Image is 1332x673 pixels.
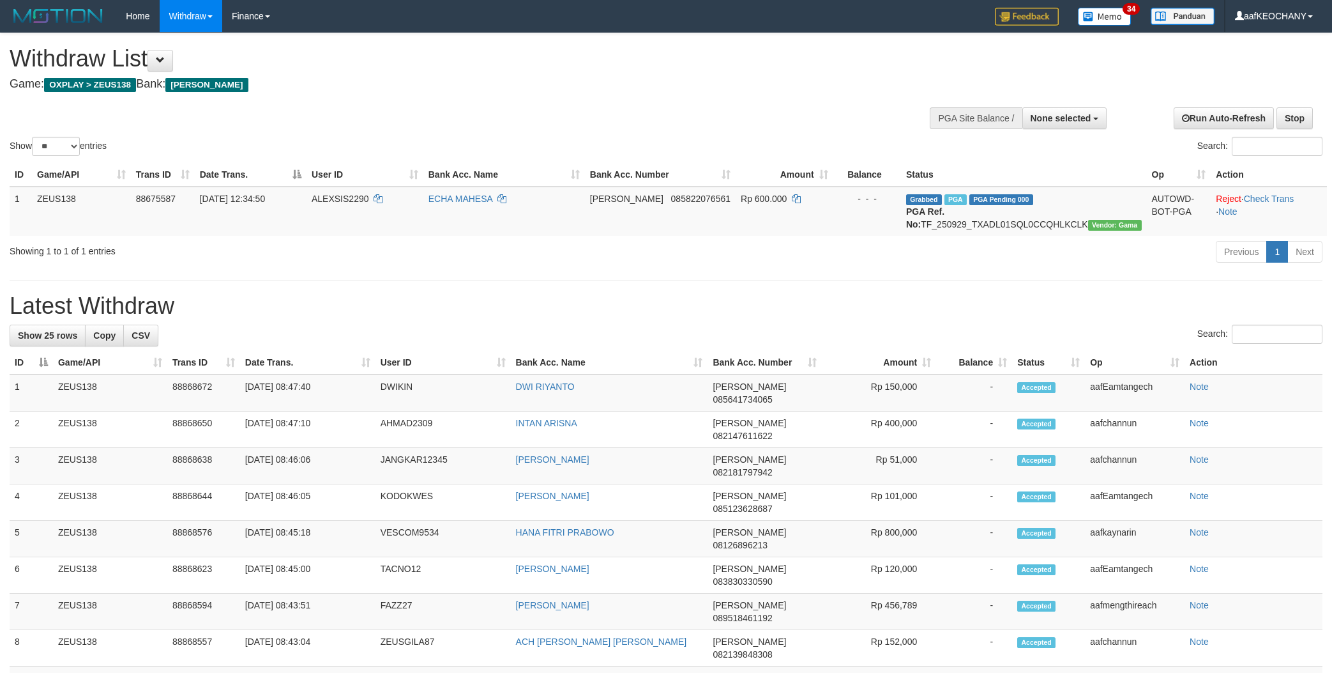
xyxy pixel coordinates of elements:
[167,484,240,521] td: 88868644
[1218,206,1237,217] a: Note
[423,163,585,187] th: Bank Acc. Name: activate to sort column ascending
[671,194,730,204] span: Copy 085822076561 to clipboard
[995,8,1059,26] img: Feedback.jpg
[822,521,936,557] td: Rp 800,000
[240,484,375,521] td: [DATE] 08:46:05
[516,564,589,574] a: [PERSON_NAME]
[822,351,936,375] th: Amount: activate to sort column ascending
[713,649,772,660] span: Copy 082139848308 to clipboard
[713,504,772,514] span: Copy 085123628687 to clipboard
[906,194,942,205] span: Grabbed
[736,163,833,187] th: Amount: activate to sort column ascending
[516,418,577,428] a: INTAN ARISNA
[1190,382,1209,392] a: Note
[93,330,116,341] span: Copy
[901,187,1147,236] td: TF_250929_TXADL01SQL0CCQHLKCLK
[713,576,772,587] span: Copy 083830330590 to clipboard
[936,630,1012,667] td: -
[1017,601,1056,612] span: Accepted
[822,594,936,630] td: Rp 456,789
[1151,8,1215,25] img: panduan.png
[10,412,53,448] td: 2
[1147,187,1211,236] td: AUTOWD-BOT-PGA
[1085,448,1184,484] td: aafchannun
[936,375,1012,412] td: -
[906,206,944,229] b: PGA Ref. No:
[1190,491,1209,501] a: Note
[53,448,167,484] td: ZEUS138
[833,163,901,187] th: Balance
[1085,521,1184,557] td: aafkaynarin
[375,630,511,667] td: ZEUSGILA87
[1017,382,1056,393] span: Accepted
[713,418,786,428] span: [PERSON_NAME]
[585,163,736,187] th: Bank Acc. Number: activate to sort column ascending
[713,394,772,405] span: Copy 085641734065 to clipboard
[1017,419,1056,429] span: Accepted
[240,448,375,484] td: [DATE] 08:46:06
[53,594,167,630] td: ZEUS138
[1244,194,1294,204] a: Check Trans
[511,351,708,375] th: Bank Acc. Name: activate to sort column ascending
[1287,241,1322,263] a: Next
[1190,454,1209,465] a: Note
[1017,637,1056,648] span: Accepted
[1085,484,1184,521] td: aafEamtangech
[32,187,131,236] td: ZEUS138
[1232,137,1322,156] input: Search:
[822,484,936,521] td: Rp 101,000
[240,594,375,630] td: [DATE] 08:43:51
[32,137,80,156] select: Showentries
[822,557,936,594] td: Rp 120,000
[713,613,772,623] span: Copy 089518461192 to clipboard
[1266,241,1288,263] a: 1
[53,375,167,412] td: ZEUS138
[1276,107,1313,129] a: Stop
[1190,527,1209,538] a: Note
[375,557,511,594] td: TACNO12
[10,448,53,484] td: 3
[132,330,150,341] span: CSV
[165,78,248,92] span: [PERSON_NAME]
[936,484,1012,521] td: -
[10,46,875,72] h1: Withdraw List
[167,521,240,557] td: 88868576
[307,163,423,187] th: User ID: activate to sort column ascending
[240,412,375,448] td: [DATE] 08:47:10
[200,194,265,204] span: [DATE] 12:34:50
[516,637,687,647] a: ACH [PERSON_NAME] [PERSON_NAME]
[10,594,53,630] td: 7
[240,630,375,667] td: [DATE] 08:43:04
[516,491,589,501] a: [PERSON_NAME]
[53,521,167,557] td: ZEUS138
[123,325,158,346] a: CSV
[944,194,967,205] span: Marked by aafpengsreynich
[312,194,369,204] span: ALEXSIS2290
[713,637,786,647] span: [PERSON_NAME]
[713,540,768,550] span: Copy 08126896213 to clipboard
[167,351,240,375] th: Trans ID: activate to sort column ascending
[713,454,786,465] span: [PERSON_NAME]
[1147,163,1211,187] th: Op: activate to sort column ascending
[516,527,614,538] a: HANA FITRI PRABOWO
[167,557,240,594] td: 88868623
[838,192,896,205] div: - - -
[375,521,511,557] td: VESCOM9534
[10,484,53,521] td: 4
[53,630,167,667] td: ZEUS138
[713,382,786,392] span: [PERSON_NAME]
[10,293,1322,319] h1: Latest Withdraw
[713,491,786,501] span: [PERSON_NAME]
[10,557,53,594] td: 6
[1190,637,1209,647] a: Note
[1017,528,1056,539] span: Accepted
[1017,564,1056,575] span: Accepted
[516,454,589,465] a: [PERSON_NAME]
[240,521,375,557] td: [DATE] 08:45:18
[713,564,786,574] span: [PERSON_NAME]
[936,412,1012,448] td: -
[822,412,936,448] td: Rp 400,000
[375,448,511,484] td: JANGKAR12345
[167,448,240,484] td: 88868638
[1232,325,1322,344] input: Search:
